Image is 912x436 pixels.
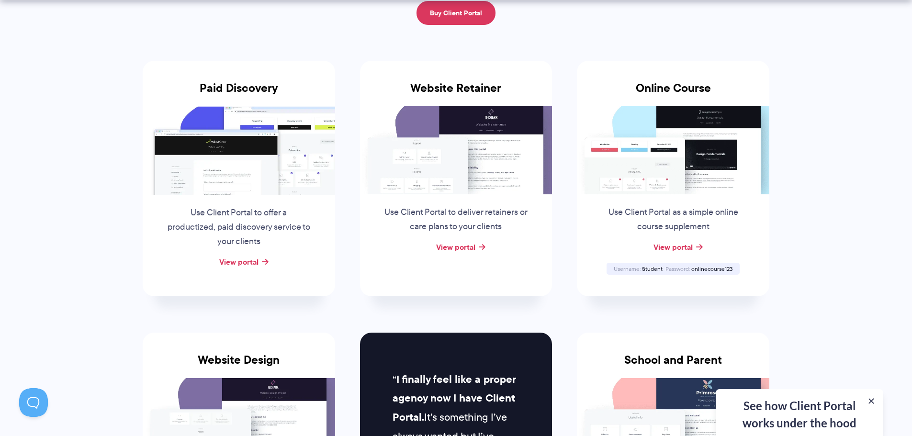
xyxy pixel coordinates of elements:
[166,206,312,249] p: Use Client Portal to offer a productized, paid discovery service to your clients
[143,353,335,378] h3: Website Design
[642,265,663,273] span: Student
[665,265,690,273] span: Password
[19,388,48,417] iframe: Toggle Customer Support
[360,81,552,106] h3: Website Retainer
[436,241,475,253] a: View portal
[143,81,335,106] h3: Paid Discovery
[600,205,746,234] p: Use Client Portal as a simple online course supplement
[393,371,516,425] strong: I finally feel like a proper agency now I have Client Portal.
[691,265,732,273] span: onlinecourse123
[577,353,769,378] h3: School and Parent
[383,205,529,234] p: Use Client Portal to deliver retainers or care plans to your clients
[219,256,259,268] a: View portal
[614,265,641,273] span: Username
[653,241,693,253] a: View portal
[417,1,495,25] a: Buy Client Portal
[577,81,769,106] h3: Online Course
